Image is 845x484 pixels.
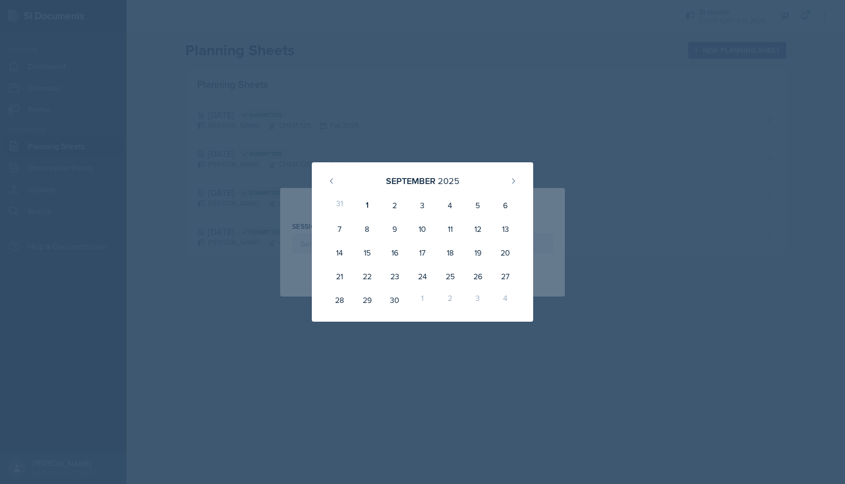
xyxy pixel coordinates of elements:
[326,288,353,312] div: 28
[492,288,519,312] div: 4
[409,288,436,312] div: 1
[436,264,464,288] div: 25
[436,193,464,217] div: 4
[436,288,464,312] div: 2
[353,193,381,217] div: 1
[326,264,353,288] div: 21
[326,217,353,241] div: 7
[381,193,409,217] div: 2
[464,241,492,264] div: 19
[464,193,492,217] div: 5
[386,174,435,187] div: September
[353,217,381,241] div: 8
[464,288,492,312] div: 3
[381,288,409,312] div: 30
[436,217,464,241] div: 11
[464,264,492,288] div: 26
[381,241,409,264] div: 16
[326,241,353,264] div: 14
[492,193,519,217] div: 6
[492,264,519,288] div: 27
[409,193,436,217] div: 3
[464,217,492,241] div: 12
[492,241,519,264] div: 20
[381,264,409,288] div: 23
[438,174,460,187] div: 2025
[492,217,519,241] div: 13
[409,241,436,264] div: 17
[436,241,464,264] div: 18
[353,288,381,312] div: 29
[353,264,381,288] div: 22
[326,193,353,217] div: 31
[409,264,436,288] div: 24
[353,241,381,264] div: 15
[409,217,436,241] div: 10
[381,217,409,241] div: 9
